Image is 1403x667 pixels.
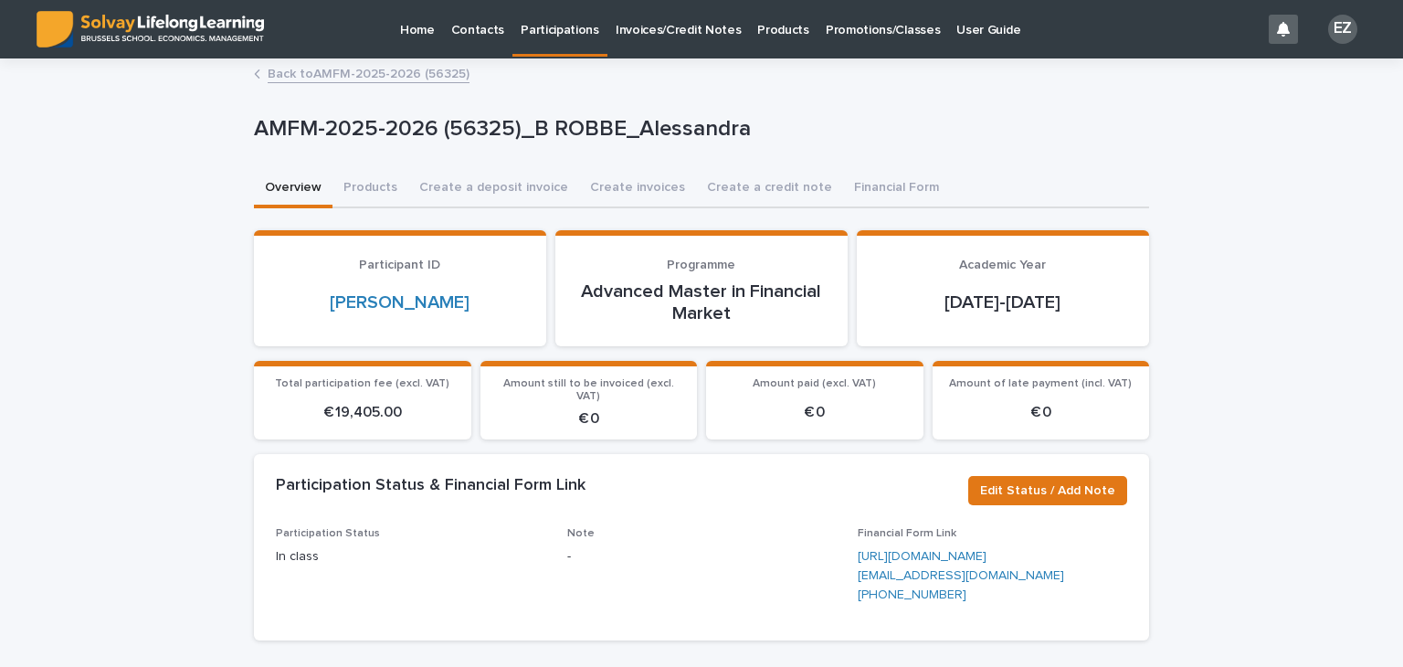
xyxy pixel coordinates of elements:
span: Participant ID [359,259,440,271]
p: - [567,547,837,566]
img: ED0IkcNQHGZZMpCVrDht [37,11,264,48]
p: In class [276,547,545,566]
div: EZ [1328,15,1357,44]
button: Financial Form [843,170,950,208]
button: Edit Status / Add Note [968,476,1127,505]
span: Amount paid (excl. VAT) [753,378,876,389]
button: Create invoices [579,170,696,208]
span: Edit Status / Add Note [980,482,1115,500]
p: € 19,405.00 [265,404,460,421]
button: Overview [254,170,332,208]
p: [DATE]-[DATE] [879,291,1127,313]
p: AMFM-2025-2026 (56325)_B ROBBE_Alessandra [254,116,1142,143]
button: Products [332,170,408,208]
span: Academic Year [959,259,1046,271]
a: [URL][DOMAIN_NAME][EMAIL_ADDRESS][DOMAIN_NAME][PHONE_NUMBER] [858,550,1064,601]
a: [PERSON_NAME] [330,291,469,313]
span: Programme [667,259,735,271]
p: € 0 [944,404,1139,421]
span: Amount still to be invoiced (excl. VAT) [503,378,674,402]
span: Participation Status [276,528,380,539]
p: Advanced Master in Financial Market [577,281,826,324]
span: Note [567,528,595,539]
a: Back toAMFM-2025-2026 (56325) [268,62,469,83]
span: Amount of late payment (incl. VAT) [949,378,1132,389]
h2: Participation Status & Financial Form Link [276,476,585,496]
button: Create a deposit invoice [408,170,579,208]
button: Create a credit note [696,170,843,208]
span: Total participation fee (excl. VAT) [275,378,449,389]
p: € 0 [491,410,687,428]
span: Financial Form Link [858,528,956,539]
p: € 0 [717,404,912,421]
